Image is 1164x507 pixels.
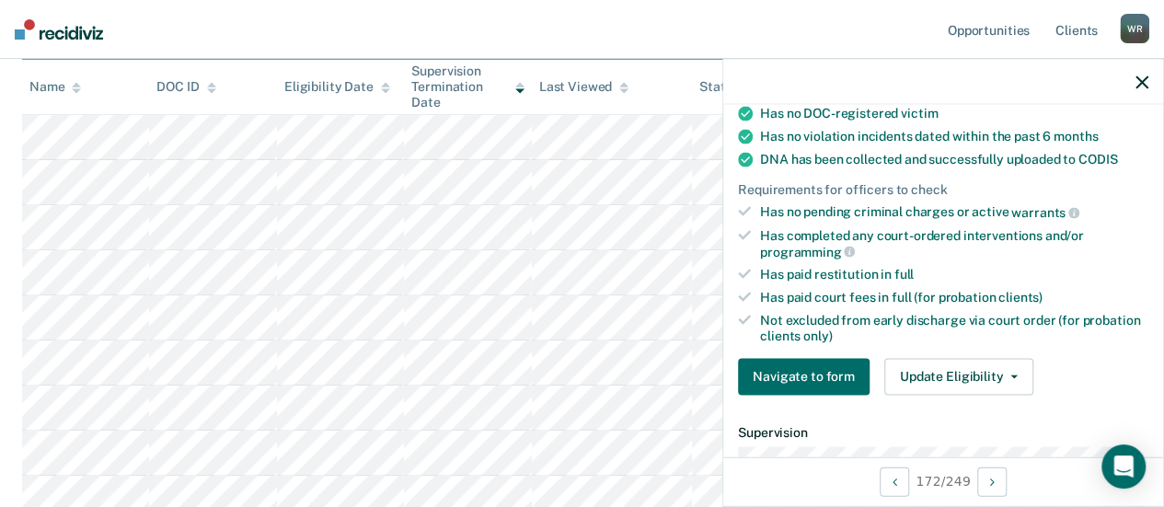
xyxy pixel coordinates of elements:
div: Requirements for officers to check [738,181,1148,197]
div: Status [699,79,739,95]
button: Previous Opportunity [880,467,909,496]
div: Has no DOC-registered [760,105,1148,121]
span: warrants [1011,205,1079,220]
div: Last Viewed [539,79,628,95]
div: Has completed any court-ordered interventions and/or [760,228,1148,259]
button: Next Opportunity [977,467,1007,496]
button: Navigate to form [738,358,870,395]
div: DOC ID [156,79,215,95]
span: months [1054,128,1098,143]
a: Navigate to form link [738,358,877,395]
div: Open Intercom Messenger [1101,444,1146,489]
dt: Supervision [738,424,1148,440]
div: W R [1120,14,1149,43]
div: 172 / 249 [723,456,1163,505]
span: victim [901,105,938,120]
span: clients) [998,290,1043,305]
img: Recidiviz [15,19,103,40]
span: full [894,267,914,282]
span: only) [803,328,832,342]
button: Update Eligibility [884,358,1033,395]
span: programming [760,244,855,259]
div: Has no pending criminal charges or active [760,204,1148,221]
span: CODIS [1078,151,1117,166]
div: Eligibility Date [284,79,390,95]
div: Has no violation incidents dated within the past 6 [760,128,1148,144]
div: Has paid court fees in full (for probation [760,290,1148,305]
div: Name [29,79,81,95]
div: Not excluded from early discharge via court order (for probation clients [760,313,1148,344]
div: Supervision Termination Date [411,63,524,109]
div: DNA has been collected and successfully uploaded to [760,151,1148,167]
div: Has paid restitution in [760,267,1148,282]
